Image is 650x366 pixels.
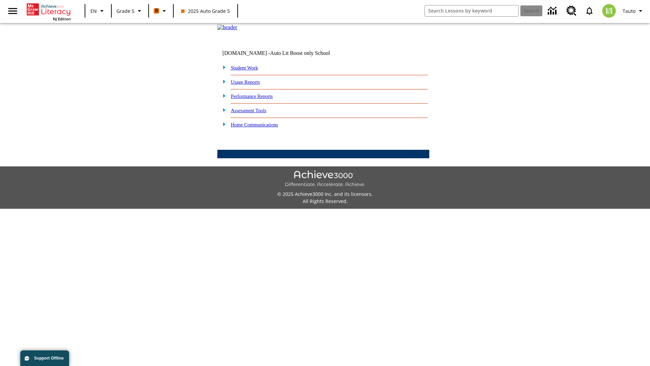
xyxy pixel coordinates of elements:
button: Support Offline [20,350,69,366]
span: Grade 5 [116,7,134,15]
button: Open side menu [3,1,23,21]
span: 2025 Auto Grade 5 [181,7,230,15]
span: B [155,6,158,15]
button: Profile/Settings [620,5,647,17]
div: Home [27,2,71,21]
img: plus.gif [219,64,226,70]
span: Support Offline [34,356,64,361]
span: EN [90,7,97,15]
a: Resource Center, Will open in new tab [562,2,581,20]
a: Assessment Tools [231,108,266,113]
span: Tauto [623,7,635,15]
a: Performance Reports [231,94,273,99]
a: Data Center [544,2,562,20]
nobr: Auto Lit Boost only School [270,50,330,56]
a: Notifications [581,2,598,20]
button: Language: EN, Select a language [87,5,109,17]
input: search field [425,5,518,16]
button: Boost Class color is orange. Change class color [151,5,171,17]
img: plus.gif [219,107,226,113]
a: Student Work [231,65,258,70]
img: avatar image [602,4,616,18]
img: Achieve3000 Differentiate Accelerate Achieve [285,170,365,188]
a: Usage Reports [231,79,260,85]
img: header [217,24,237,30]
a: Home Communications [231,122,278,127]
button: Select a new avatar [598,2,620,20]
img: plus.gif [219,93,226,99]
td: [DOMAIN_NAME] - [222,50,347,56]
img: plus.gif [219,121,226,127]
span: NJ Edition [53,16,71,21]
img: plus.gif [219,78,226,84]
button: Grade: Grade 5, Select a grade [114,5,146,17]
